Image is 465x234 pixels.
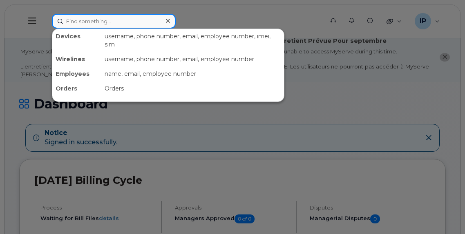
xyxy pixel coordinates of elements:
[52,66,101,81] div: Employees
[52,81,101,96] div: Orders
[52,52,101,66] div: Wirelines
[101,81,284,96] div: Orders
[101,66,284,81] div: name, email, employee number
[52,29,101,52] div: Devices
[101,29,284,52] div: username, phone number, email, employee number, imei, sim
[101,52,284,66] div: username, phone number, email, employee number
